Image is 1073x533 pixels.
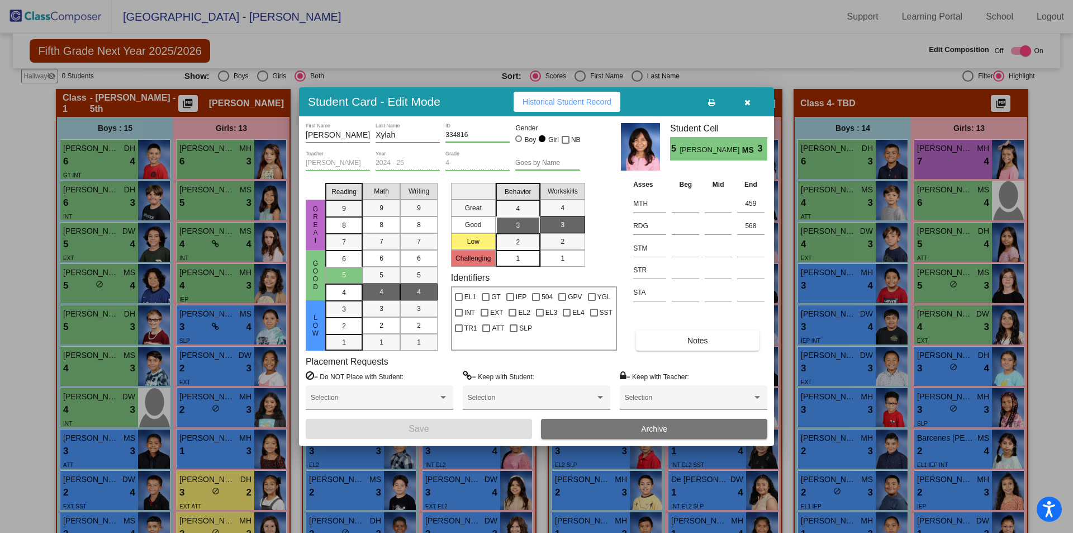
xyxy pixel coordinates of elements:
label: = Keep with Student: [463,371,534,382]
span: 4 [342,287,346,298]
span: Behavior [505,187,531,197]
input: grade [445,159,510,167]
label: = Keep with Teacher: [620,371,689,382]
h3: Student Cell [670,123,767,134]
div: Girl [548,135,559,145]
span: 8 [379,220,383,230]
h3: Student Card - Edit Mode [308,95,440,109]
span: 1 [561,253,564,263]
input: assessment [633,240,666,257]
span: 4 [516,204,520,214]
span: GPV [568,290,582,304]
span: 1 [342,337,346,347]
span: INT [464,306,475,319]
span: Archive [641,424,667,433]
span: 9 [379,203,383,213]
span: 3 [379,304,383,314]
span: MS [742,144,758,156]
span: 2 [342,321,346,331]
span: 8 [417,220,421,230]
label: Placement Requests [306,356,388,367]
span: 3 [516,220,520,230]
span: ATT [492,322,504,335]
span: Notes [687,336,708,345]
span: YGL [597,290,611,304]
span: 4 [561,203,564,213]
span: 9 [342,204,346,214]
span: 8 [342,220,346,230]
th: Mid [702,178,734,191]
span: 5 [342,270,346,280]
span: 2 [561,237,564,247]
span: 3 [758,142,767,155]
span: EL1 [464,290,476,304]
button: Historical Student Record [514,92,620,112]
span: 2 [417,320,421,331]
span: IEP [516,290,526,304]
span: 3 [561,220,564,230]
input: teacher [306,159,370,167]
span: EXT [490,306,503,319]
span: NB [571,133,581,147]
input: assessment [633,262,666,279]
span: Save [409,424,429,433]
span: 3 [342,304,346,314]
label: Identifiers [451,272,490,283]
label: = Do NOT Place with Student: [306,371,403,382]
span: GT [491,290,501,304]
mat-label: Gender [515,123,580,133]
button: Save [306,419,532,439]
span: 1 [417,337,421,347]
span: TR1 [464,322,477,335]
span: 3 [417,304,421,314]
span: 504 [542,290,553,304]
input: assessment [633,218,666,234]
span: 5 [379,270,383,280]
button: Archive [541,419,767,439]
span: Workskills [548,186,578,196]
span: 1 [379,337,383,347]
input: assessment [633,195,666,212]
span: 1 [516,253,520,263]
span: 2 [379,320,383,331]
span: EL3 [545,306,557,319]
span: Good [311,260,321,291]
th: Beg [669,178,702,191]
button: Notes [636,331,759,351]
th: End [734,178,767,191]
span: Writing [409,186,429,196]
span: 9 [417,203,421,213]
span: EL2 [518,306,530,319]
span: 6 [379,253,383,263]
span: 4 [417,287,421,297]
span: 5 [417,270,421,280]
span: [PERSON_NAME] [680,144,742,156]
span: Low [311,314,321,337]
span: 6 [342,254,346,264]
input: Enter ID [445,131,510,139]
span: 7 [417,237,421,247]
input: year [376,159,440,167]
span: Great [311,205,321,244]
span: 5 [670,142,680,155]
span: Math [374,186,389,196]
span: SLP [519,322,532,335]
span: 4 [379,287,383,297]
span: Reading [331,187,357,197]
span: 6 [417,253,421,263]
span: SST [600,306,613,319]
span: 7 [342,237,346,247]
span: Historical Student Record [523,97,611,106]
input: goes by name [515,159,580,167]
span: EL4 [572,306,584,319]
div: Boy [524,135,536,145]
input: assessment [633,284,666,301]
span: 2 [516,237,520,247]
th: Asses [630,178,669,191]
span: 7 [379,237,383,247]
